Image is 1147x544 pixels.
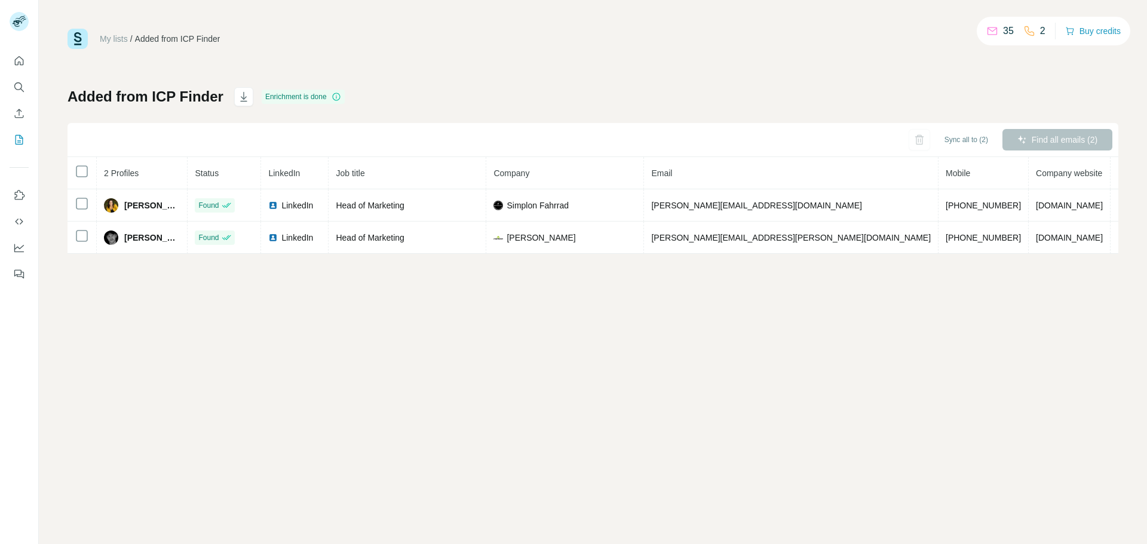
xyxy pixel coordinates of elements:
[104,168,139,178] span: 2 Profiles
[198,200,219,211] span: Found
[262,90,345,104] div: Enrichment is done
[68,29,88,49] img: Surfe Logo
[10,103,29,124] button: Enrich CSV
[507,199,569,211] span: Simplon Fahrrad
[104,230,118,245] img: Avatar
[936,131,996,149] button: Sync all to (2)
[268,201,278,210] img: LinkedIn logo
[946,201,1021,210] span: [PHONE_NUMBER]
[946,233,1021,242] span: [PHONE_NUMBER]
[10,263,29,285] button: Feedback
[1036,233,1103,242] span: [DOMAIN_NAME]
[10,50,29,72] button: Quick start
[10,185,29,206] button: Use Surfe on LinkedIn
[651,168,672,178] span: Email
[1003,24,1014,38] p: 35
[10,129,29,150] button: My lists
[268,168,300,178] span: LinkedIn
[124,199,180,211] span: [PERSON_NAME]
[130,33,133,45] li: /
[1065,23,1121,39] button: Buy credits
[135,33,220,45] div: Added from ICP Finder
[268,233,278,242] img: LinkedIn logo
[946,168,970,178] span: Mobile
[198,232,219,243] span: Found
[336,233,404,242] span: Head of Marketing
[507,232,575,244] span: [PERSON_NAME]
[944,134,988,145] span: Sync all to (2)
[1036,201,1103,210] span: [DOMAIN_NAME]
[124,232,180,244] span: [PERSON_NAME]
[1040,24,1045,38] p: 2
[10,237,29,259] button: Dashboard
[10,76,29,98] button: Search
[651,233,931,242] span: [PERSON_NAME][EMAIL_ADDRESS][PERSON_NAME][DOMAIN_NAME]
[1036,168,1102,178] span: Company website
[493,201,503,210] img: company-logo
[493,168,529,178] span: Company
[281,232,313,244] span: LinkedIn
[336,168,364,178] span: Job title
[195,168,219,178] span: Status
[104,198,118,213] img: Avatar
[68,87,223,106] h1: Added from ICP Finder
[100,34,128,44] a: My lists
[336,201,404,210] span: Head of Marketing
[493,233,503,242] img: company-logo
[10,211,29,232] button: Use Surfe API
[281,199,313,211] span: LinkedIn
[651,201,861,210] span: [PERSON_NAME][EMAIL_ADDRESS][DOMAIN_NAME]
